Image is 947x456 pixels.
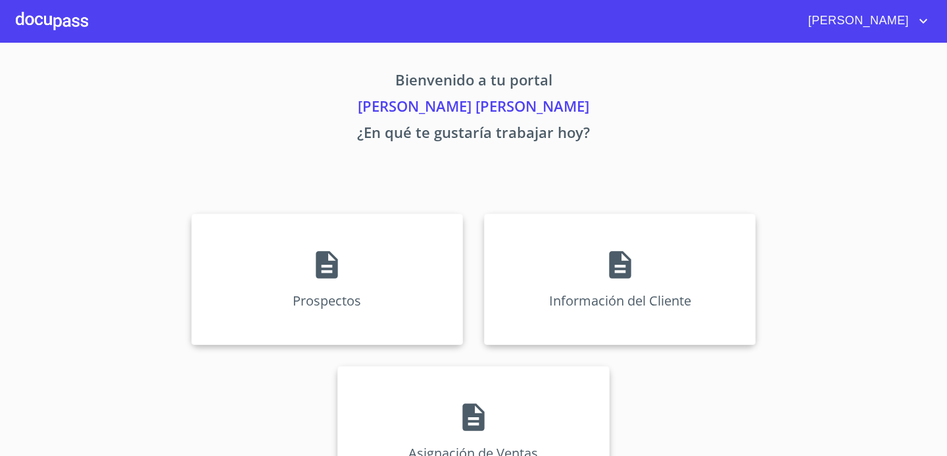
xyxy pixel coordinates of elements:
[68,95,879,122] p: [PERSON_NAME] [PERSON_NAME]
[68,69,879,95] p: Bienvenido a tu portal
[798,11,931,32] button: account of current user
[293,292,361,309] p: Prospectos
[549,292,691,309] p: Información del Cliente
[68,122,879,148] p: ¿En qué te gustaría trabajar hoy?
[798,11,915,32] span: [PERSON_NAME]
